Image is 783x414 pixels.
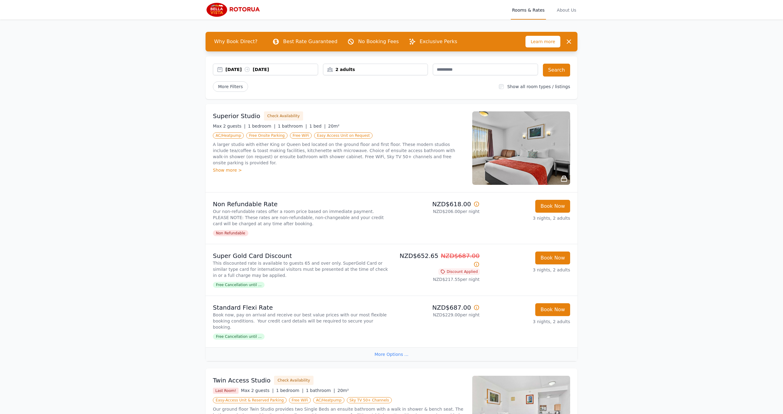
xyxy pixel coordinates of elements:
span: Max 2 guests | [213,124,246,129]
p: Best Rate Guaranteed [283,38,337,45]
span: Free WiFi [290,132,312,139]
p: 3 nights, 2 adults [484,267,570,273]
span: Free Cancellation until ... [213,282,265,288]
span: Easy Access Unit on Request [314,132,373,139]
p: NZD$206.00 per night [394,208,480,214]
p: Our non-refundable rates offer a room price based on immediate payment. PLEASE NOTE: These rates ... [213,208,389,227]
p: 3 nights, 2 adults [484,215,570,221]
p: Exclusive Perks [420,38,457,45]
span: Free Onsite Parking [246,132,287,139]
img: Bella Vista Rotorua [206,2,264,17]
p: NZD$229.00 per night [394,312,480,318]
span: 20m² [328,124,340,129]
p: Non Refundable Rate [213,200,389,208]
button: Book Now [535,303,570,316]
div: 2 adults [323,66,428,73]
button: Book Now [535,252,570,264]
span: Free Cancellation until ... [213,334,265,340]
p: NZD$652.65 [394,252,480,269]
p: This discounted rate is available to guests 65 and over only. SuperGold Card or similar type card... [213,260,389,278]
label: Show all room types / listings [507,84,570,89]
span: Sky TV 50+ Channels [347,397,392,403]
button: Check Availability [264,111,303,121]
button: Search [543,64,570,76]
p: Standard Flexi Rate [213,303,389,312]
span: Discount Applied [439,269,480,275]
span: Easy-Access Unit & Reserved Parking [213,397,287,403]
span: Max 2 guests | [241,388,274,393]
span: Learn more [525,36,560,47]
span: 1 bed | [309,124,325,129]
span: More Filters [213,81,248,92]
div: [DATE] [DATE] [225,66,318,73]
p: Super Gold Card Discount [213,252,389,260]
span: Last Room! [213,388,239,394]
span: AC/Heatpump [313,397,344,403]
p: NZD$217.55 per night [394,276,480,282]
button: Book Now [535,200,570,213]
span: Free WiFi [289,397,311,403]
span: 1 bathroom | [278,124,307,129]
p: Book now, pay on arrival and receive our best value prices with our most flexible booking conditi... [213,312,389,330]
h3: Superior Studio [213,112,260,120]
div: More Options ... [206,347,577,361]
span: NZD$687.00 [441,252,480,259]
span: Why Book Direct? [209,35,262,48]
p: A larger studio with either King or Queen bed located on the ground floor and first floor. These ... [213,141,465,166]
div: Show more > [213,167,465,173]
span: 20m² [337,388,349,393]
span: AC/Heatpump [213,132,244,139]
p: No Booking Fees [358,38,399,45]
p: NZD$687.00 [394,303,480,312]
span: Non Refundable [213,230,248,236]
p: 3 nights, 2 adults [484,319,570,325]
span: 1 bathroom | [306,388,335,393]
h3: Twin Access Studio [213,376,270,385]
span: 1 bedroom | [276,388,304,393]
p: NZD$618.00 [394,200,480,208]
span: 1 bedroom | [248,124,276,129]
button: Check Availability [274,376,313,385]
